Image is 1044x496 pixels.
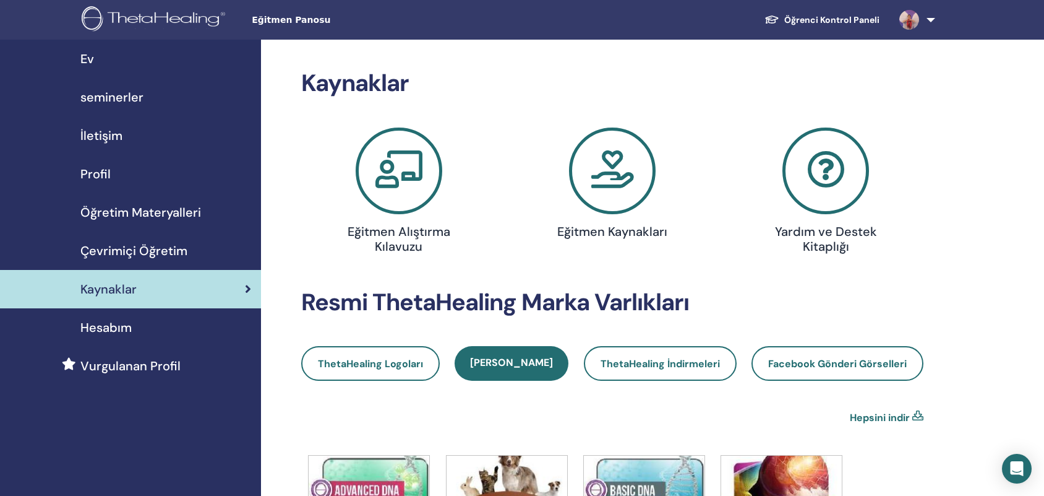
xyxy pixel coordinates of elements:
h4: Eğitmen Alıştırma Kılavuzu [329,224,468,254]
a: Öğrenci Kontrol Paneli [755,9,889,32]
span: [PERSON_NAME] [470,356,553,369]
a: ThetaHealing Logoları [301,346,440,381]
span: Öğretim Materyalleri [80,203,201,222]
a: Yardım ve Destek Kitaplığı [727,128,925,259]
span: Profil [80,165,111,183]
span: Ev [80,50,94,68]
span: Eğitmen Panosu [252,14,437,27]
h4: Yardım ve Destek Kitaplığı [756,224,896,254]
span: İletişim [80,126,122,145]
h4: Eğitmen Kaynakları [543,224,682,239]
span: ThetaHealing Logoları [318,357,423,370]
a: [PERSON_NAME] [455,346,568,381]
a: Facebook Gönderi Görselleri [751,346,923,381]
span: Hesabım [80,318,132,337]
span: Kaynaklar [80,280,137,298]
a: Eğitmen Kaynakları [513,128,711,244]
span: Facebook Gönderi Görselleri [768,357,907,370]
a: Eğitmen Alıştırma Kılavuzu [299,128,498,259]
a: Hepsini indir [850,411,910,425]
img: logo.png [82,6,229,34]
a: ThetaHealing İndirmeleri [584,346,737,381]
span: Vurgulanan Profil [80,357,181,375]
span: ThetaHealing İndirmeleri [601,357,720,370]
span: Çevrimiçi Öğretim [80,241,187,260]
img: default.jpg [899,10,919,30]
span: seminerler [80,88,143,107]
h2: Kaynaklar [301,69,923,98]
div: Open Intercom Messenger [1002,454,1032,484]
img: graduation-cap-white.svg [764,14,779,25]
h2: Resmi ThetaHealing Marka Varlıkları [301,289,923,317]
